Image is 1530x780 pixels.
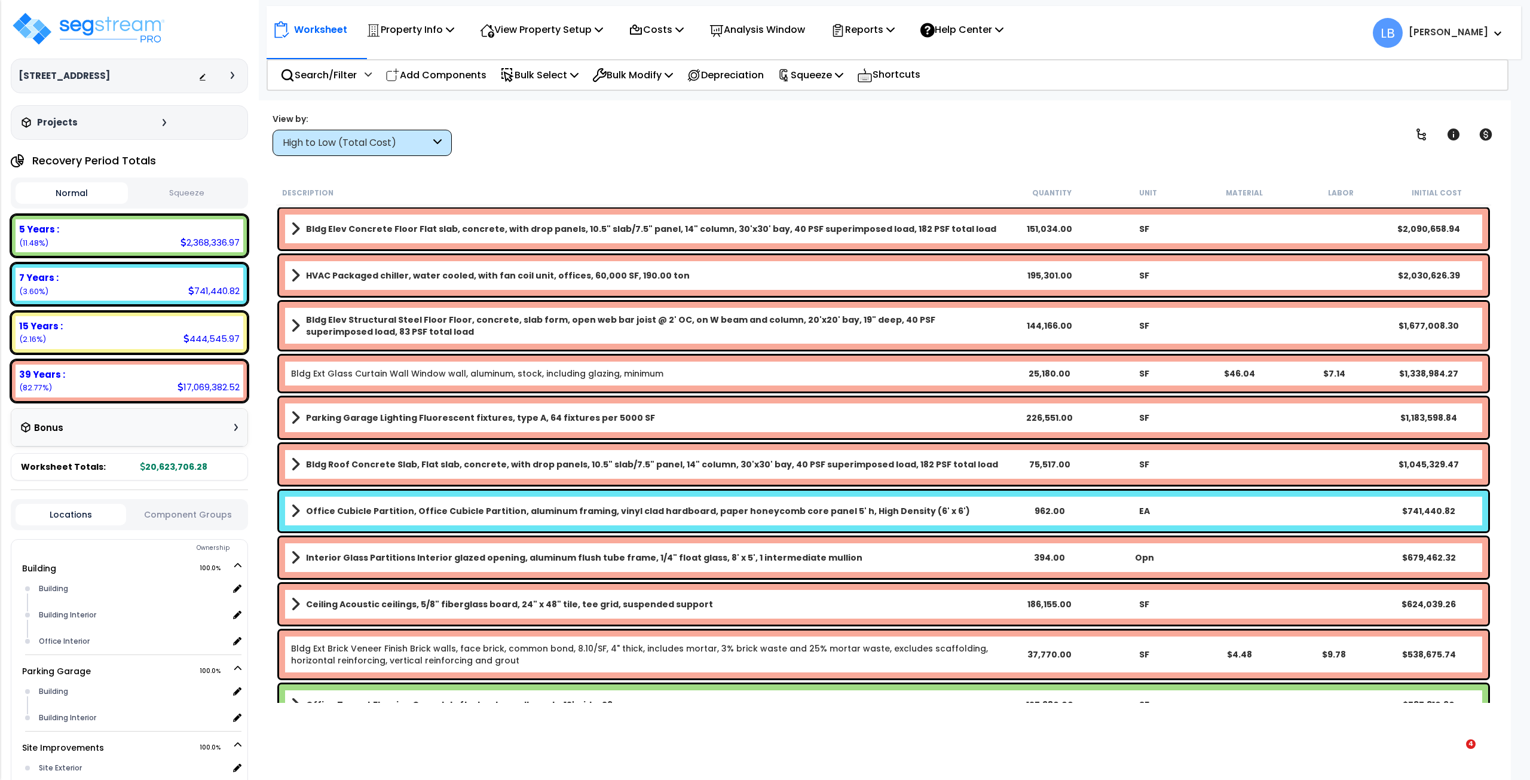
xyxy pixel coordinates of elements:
span: Worksheet Totals: [21,461,106,473]
iframe: Intercom live chat [1442,739,1470,768]
b: 39 Years : [19,368,65,381]
div: SF [1097,320,1192,332]
div: $2,030,626.39 [1382,270,1477,282]
div: $46.04 [1192,368,1287,380]
a: Individual Item [291,368,663,380]
small: Initial Cost [1412,188,1462,198]
small: Quantity [1032,188,1072,198]
div: SF [1097,699,1192,711]
p: View Property Setup [480,22,603,38]
div: $538,675.74 [1382,649,1477,660]
div: 444,545.97 [183,332,240,345]
a: Assembly Title [291,314,1002,338]
b: Interior Glass Partitions Interior glazed opening, aluminum flush tube frame, 1/4" float glass, 8... [306,552,862,564]
div: $537,310.90 [1382,699,1477,711]
div: $2,090,658.94 [1382,223,1477,235]
div: View by: [273,113,452,125]
a: Site Improvements 100.0% [22,742,104,754]
b: 15 Years : [19,320,63,332]
div: Add Components [379,61,493,89]
div: $7.14 [1287,368,1382,380]
b: [PERSON_NAME] [1409,26,1488,38]
div: SF [1097,649,1192,660]
small: Unit [1139,188,1157,198]
b: Office Tenant Flooring Carpet, tufted, nylon, roll goods, 12' wide, 26 oz [306,699,625,711]
div: Depreciation [680,61,770,89]
small: 82.76583407587204% [19,383,52,393]
div: $1,338,984.27 [1382,368,1477,380]
b: Bldg Elev Structural Steel Floor Floor, concrete, slab form, open web bar joist @ 2' OC, on W bea... [306,314,1002,338]
a: Assembly Title [291,596,1002,613]
p: Worksheet [294,22,347,38]
b: Parking Garage Lighting Fluorescent fixtures, type A, 64 fixtures per 5000 SF [306,412,655,424]
a: Parking Garage 100.0% [22,665,91,677]
b: Bldg Roof Concrete Slab, Flat slab, concrete, with drop panels, 10.5" slab/7.5" panel, 14" column... [306,458,998,470]
div: 17,069,382.52 [178,381,240,393]
div: 127,980.00 [1002,699,1097,711]
div: $1,677,008.30 [1382,320,1477,332]
a: Assembly Title [291,409,1002,426]
div: 195,301.00 [1002,270,1097,282]
span: 100.0% [200,561,231,576]
div: SF [1097,270,1192,282]
p: Costs [629,22,684,38]
img: logo_pro_r.png [11,11,166,47]
a: Assembly Title [291,696,1002,713]
p: Depreciation [687,67,764,83]
div: SF [1097,458,1192,470]
div: 962.00 [1002,505,1097,517]
div: $679,462.32 [1382,552,1477,564]
div: SF [1097,598,1192,610]
small: Labor [1328,188,1354,198]
a: Assembly Title [291,267,1002,284]
div: $1,045,329.47 [1382,458,1477,470]
p: Add Components [385,67,486,83]
div: 186,155.00 [1002,598,1097,610]
div: SF [1097,368,1192,380]
p: Analysis Window [709,22,805,38]
div: Site Exterior [36,761,228,775]
div: High to Low (Total Cost) [283,136,430,150]
span: 100.0% [200,664,231,678]
div: SF [1097,223,1192,235]
span: 4 [1466,739,1476,749]
p: Help Center [920,22,1003,38]
a: Individual Item [291,643,1002,666]
h4: Recovery Period Totals [32,155,156,167]
small: Material [1226,188,1263,198]
a: Assembly Title [291,456,1002,473]
div: EA [1097,505,1192,517]
div: SF [1097,412,1192,424]
button: Normal [16,182,128,204]
div: 2,368,336.97 [180,236,240,249]
span: LB [1373,18,1403,48]
div: 37,770.00 [1002,649,1097,660]
div: $624,039.26 [1382,598,1477,610]
h3: Projects [37,117,78,129]
button: Squeeze [131,183,243,204]
b: Bldg Elev Concrete Floor Flat slab, concrete, with drop panels, 10.5" slab/7.5" panel, 14" column... [306,223,996,235]
div: Building Interior [36,711,228,725]
div: Office Interior [36,634,228,649]
div: Building [36,684,228,699]
div: 151,034.00 [1002,223,1097,235]
p: Reports [831,22,895,38]
b: HVAC Packaged chiller, water cooled, with fan coil unit, offices, 60,000 SF, 190.00 ton [306,270,690,282]
p: Bulk Select [500,67,579,83]
div: 394.00 [1002,552,1097,564]
small: 11.483566231239015% [19,238,48,248]
div: $741,440.82 [1382,505,1477,517]
h3: [STREET_ADDRESS] [19,70,110,82]
div: 741,440.82 [188,285,240,297]
a: Assembly Title [291,503,1002,519]
small: 3.5950900867853126% [19,286,48,296]
div: Shortcuts [850,60,927,90]
p: Shortcuts [857,66,920,84]
b: Ceiling Acoustic ceilings, 5/8" fiberglass board, 24" x 48" tile, tee grid, suspended support [306,598,713,610]
div: 25,180.00 [1002,368,1097,380]
h3: Bonus [34,423,63,433]
div: $1,183,598.84 [1382,412,1477,424]
div: Opn [1097,552,1192,564]
a: Assembly Title [291,549,1002,566]
div: 226,551.00 [1002,412,1097,424]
